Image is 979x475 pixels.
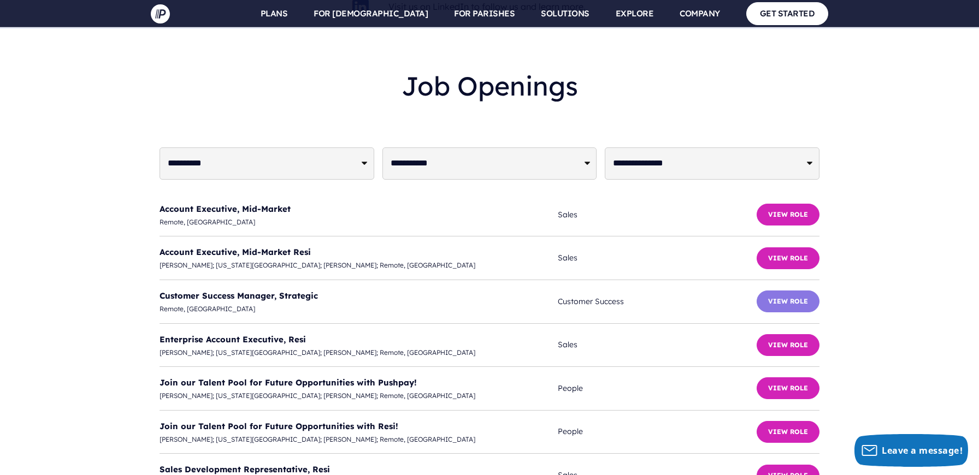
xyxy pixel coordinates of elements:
[558,425,757,438] span: People
[160,204,291,214] a: Account Executive, Mid-Market
[757,334,819,356] button: View Role
[160,334,306,345] a: Enterprise Account Executive, Resi
[558,338,757,352] span: Sales
[160,464,330,474] a: Sales Development Representative, Resi
[757,290,819,312] button: View Role
[160,377,417,388] a: Join our Talent Pool for Future Opportunities with Pushpay!
[160,303,558,315] span: Remote, [GEOGRAPHIC_DATA]
[160,390,558,402] span: [PERSON_NAME]; [US_STATE][GEOGRAPHIC_DATA]; [PERSON_NAME]; Remote, [GEOGRAPHIC_DATA]
[558,382,757,395] span: People
[854,434,968,467] button: Leave a message!
[558,251,757,265] span: Sales
[757,421,819,443] button: View Role
[160,247,311,257] a: Account Executive, Mid-Market Resi
[160,421,398,431] a: Join our Talent Pool for Future Opportunities with Resi!
[558,208,757,222] span: Sales
[757,377,819,399] button: View Role
[160,290,318,301] a: Customer Success Manager, Strategic
[160,62,819,110] h2: Job Openings
[757,204,819,225] button: View Role
[882,444,963,456] span: Leave a message!
[160,434,558,446] span: [PERSON_NAME]; [US_STATE][GEOGRAPHIC_DATA]; [PERSON_NAME]; Remote, [GEOGRAPHIC_DATA]
[558,295,757,308] span: Customer Success
[160,216,558,228] span: Remote, [GEOGRAPHIC_DATA]
[746,2,829,25] a: GET STARTED
[160,347,558,359] span: [PERSON_NAME]; [US_STATE][GEOGRAPHIC_DATA]; [PERSON_NAME]; Remote, [GEOGRAPHIC_DATA]
[757,247,819,269] button: View Role
[160,259,558,271] span: [PERSON_NAME]; [US_STATE][GEOGRAPHIC_DATA]; [PERSON_NAME]; Remote, [GEOGRAPHIC_DATA]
